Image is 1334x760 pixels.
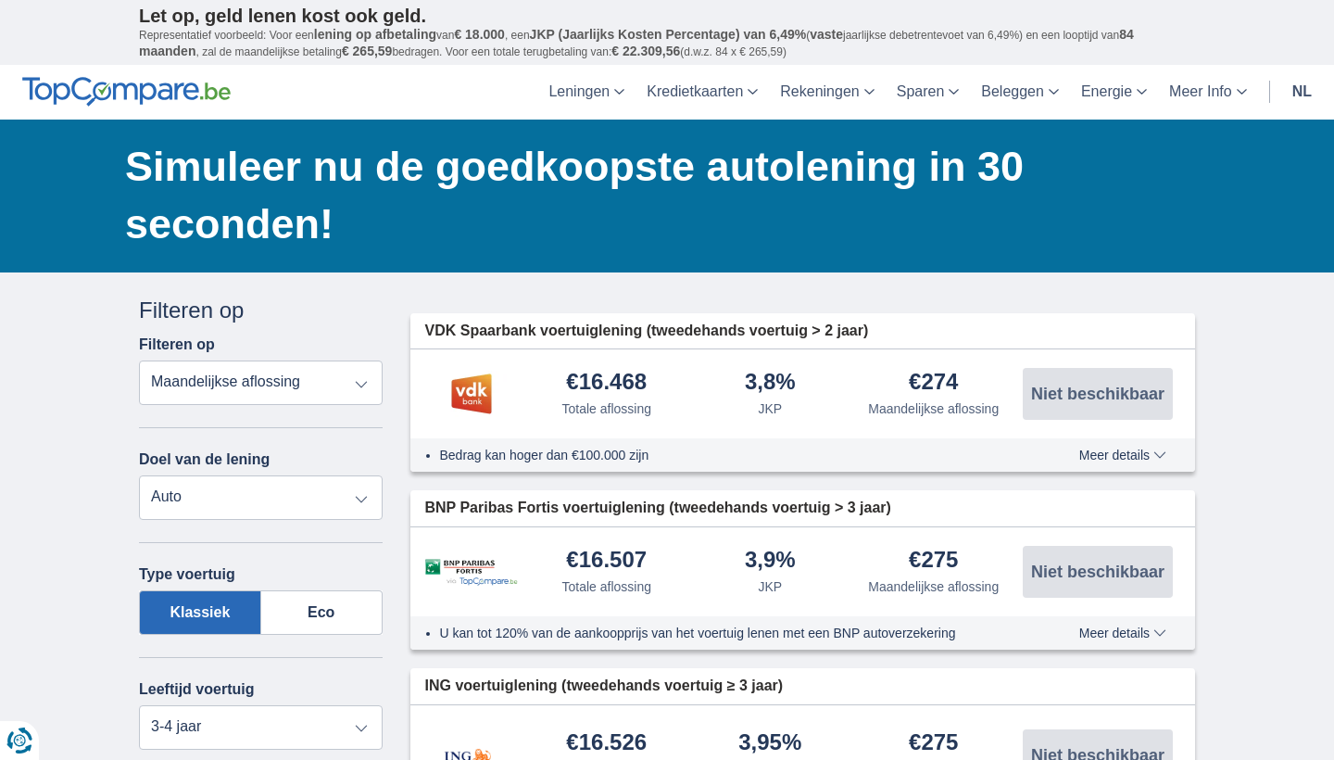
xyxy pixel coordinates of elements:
[886,65,971,120] a: Sparen
[425,559,518,586] img: product.pl.alt BNP Paribas Fortis
[1031,386,1164,402] span: Niet beschikbaar
[738,731,801,756] div: 3,95%
[314,27,436,42] span: lening op afbetaling
[139,566,235,583] label: Type voertuig
[909,731,958,756] div: €275
[261,590,383,635] label: Eco
[139,336,215,353] label: Filteren op
[745,371,796,396] div: 3,8%
[342,44,393,58] span: € 265,59
[810,27,843,42] span: vaste
[425,371,518,417] img: product.pl.alt VDK bank
[758,399,782,418] div: JKP
[139,27,1134,58] span: 84 maanden
[537,65,636,120] a: Leningen
[440,624,1012,642] li: U kan tot 120% van de aankoopprijs van het voertuig lenen met een BNP autoverzekering
[909,371,958,396] div: €274
[561,399,651,418] div: Totale aflossing
[1065,448,1180,462] button: Meer details
[868,577,999,596] div: Maandelijkse aflossing
[425,676,784,697] span: ING voertuiglening (tweedehands voertuig ≥ 3 jaar)
[1070,65,1158,120] a: Energie
[636,65,769,120] a: Kredietkaarten
[1023,368,1173,420] button: Niet beschikbaar
[745,549,796,574] div: 3,9%
[1079,449,1166,462] span: Meer details
[125,138,1195,253] h1: Simuleer nu de goedkoopste autolening in 30 seconden!
[970,65,1070,120] a: Beleggen
[139,681,254,698] label: Leeftijd voertuig
[440,446,1012,464] li: Bedrag kan hoger dan €100.000 zijn
[1065,626,1180,640] button: Meer details
[566,371,647,396] div: €16.468
[1158,65,1258,120] a: Meer Info
[909,549,958,574] div: €275
[1281,65,1323,120] a: nl
[139,590,261,635] label: Klassiek
[769,65,885,120] a: Rekeningen
[425,321,869,342] span: VDK Spaarbank voertuiglening (tweedehands voertuig > 2 jaar)
[561,577,651,596] div: Totale aflossing
[566,549,647,574] div: €16.507
[425,498,891,519] span: BNP Paribas Fortis voertuiglening (tweedehands voertuig > 3 jaar)
[530,27,807,42] span: JKP (Jaarlijks Kosten Percentage) van 6,49%
[22,77,231,107] img: TopCompare
[868,399,999,418] div: Maandelijkse aflossing
[1079,627,1166,640] span: Meer details
[139,295,383,326] div: Filteren op
[1031,564,1164,580] span: Niet beschikbaar
[758,577,782,596] div: JKP
[566,731,647,756] div: €16.526
[139,451,270,468] label: Doel van de lening
[611,44,680,58] span: € 22.309,56
[139,5,1195,27] p: Let op, geld lenen kost ook geld.
[139,27,1195,60] p: Representatief voorbeeld: Voor een van , een ( jaarlijkse debetrentevoet van 6,49%) en een loopti...
[454,27,505,42] span: € 18.000
[1023,546,1173,598] button: Niet beschikbaar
